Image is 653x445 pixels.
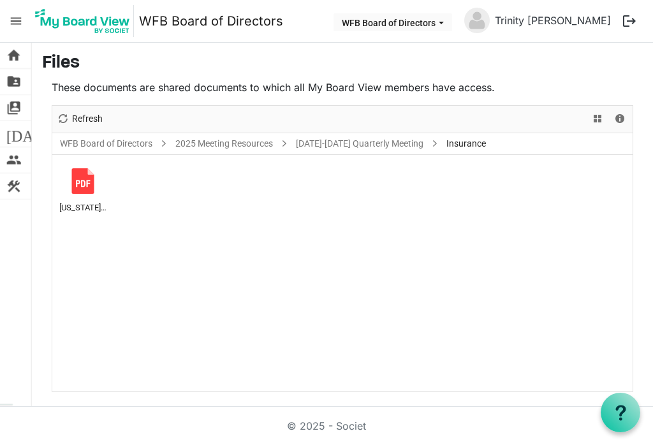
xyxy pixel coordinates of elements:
a: © 2025 - Societ [287,419,366,432]
li: Washington-Iowa FB Life Royalty Agreement 7-10-25.pdf [57,160,108,214]
img: no-profile-picture.svg [464,8,490,33]
a: [DATE]-[DATE] Quarterly Meeting [293,136,426,152]
button: WFB Board of Directors dropdownbutton [334,13,452,31]
a: My Board View Logo [31,5,139,37]
h3: Files [42,53,643,75]
button: View dropdownbutton [590,111,605,127]
div: Refresh [52,106,107,133]
div: Details [609,106,631,133]
div: View [587,106,609,133]
button: Refresh [55,111,105,127]
button: logout [616,8,643,34]
span: folder_shared [6,69,22,94]
span: Insurance [444,136,488,152]
a: WFB Board of Directors [139,8,283,34]
span: construction [6,173,22,199]
span: home [6,43,22,68]
span: people [6,147,22,173]
span: [DATE] [6,121,55,147]
img: My Board View Logo [31,5,134,37]
p: These documents are shared documents to which all My Board View members have access. [52,80,633,95]
a: WFB Board of Directors [57,136,155,152]
button: Details [612,111,629,127]
span: menu [4,9,28,33]
a: 2025 Meeting Resources [173,136,275,152]
span: Refresh [71,111,104,127]
span: switch_account [6,95,22,120]
span: [US_STATE]-[US_STATE] FB Life Royalty Agreement [DATE].pdf [59,200,106,214]
a: Trinity [PERSON_NAME] [490,8,616,33]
